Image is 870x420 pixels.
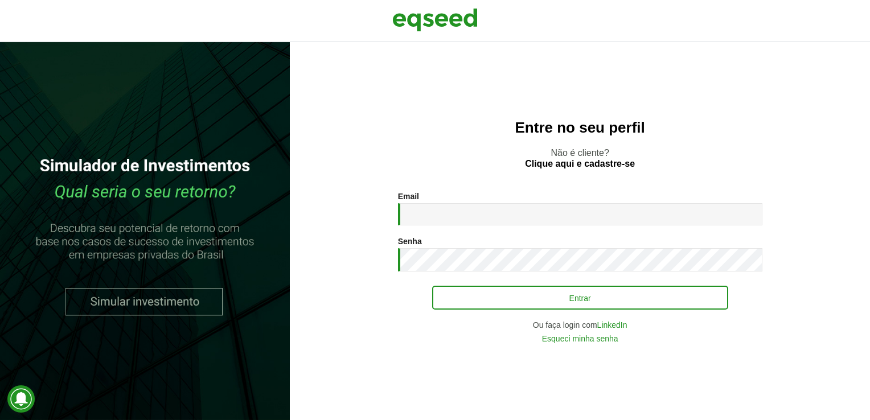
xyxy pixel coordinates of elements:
[597,321,627,329] a: LinkedIn
[313,120,847,136] h2: Entre no seu perfil
[398,192,419,200] label: Email
[525,159,635,168] a: Clique aqui e cadastre-se
[392,6,478,34] img: EqSeed Logo
[542,335,618,343] a: Esqueci minha senha
[432,286,728,310] button: Entrar
[398,237,422,245] label: Senha
[313,147,847,169] p: Não é cliente?
[398,321,762,329] div: Ou faça login com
